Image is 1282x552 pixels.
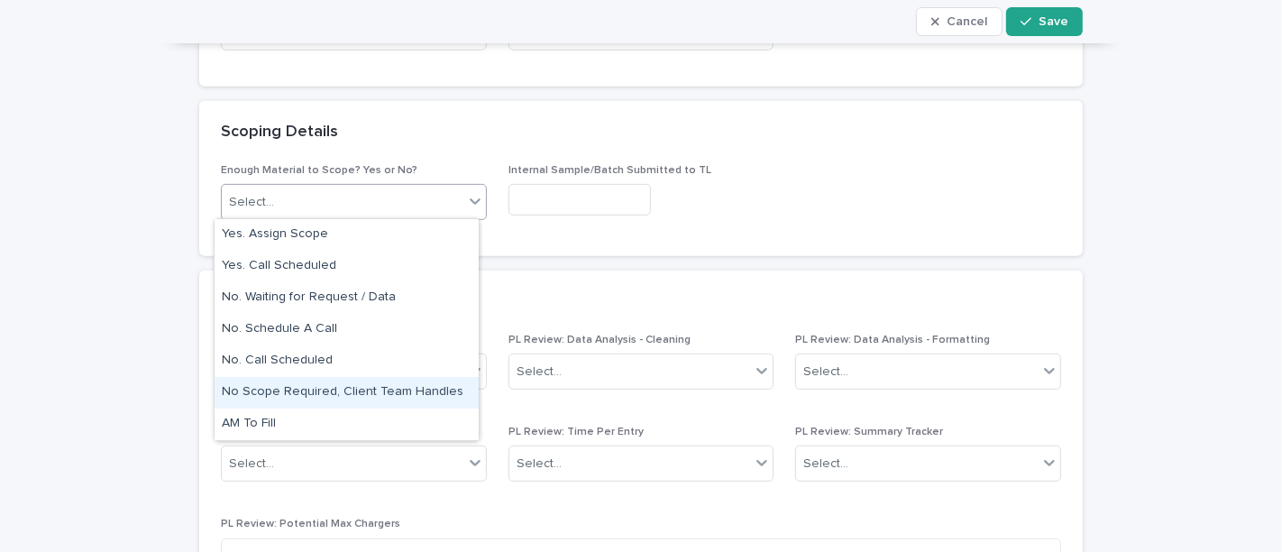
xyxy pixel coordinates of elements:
div: Select... [517,363,562,382]
button: Cancel [916,7,1003,36]
div: Select... [803,363,848,382]
div: No Scope Required, Client Team Handles [215,377,479,409]
button: Save [1006,7,1083,36]
span: PL Review: Data Analysis - Cleaning [508,335,691,345]
span: PL Review: Time Per Entry [508,427,644,437]
div: Select... [229,455,274,474]
span: Cancel [947,15,987,28]
h2: Scoping Details [221,123,338,143]
div: Yes. Assign Scope [215,219,479,251]
div: Select... [229,193,274,212]
div: No. Schedule A Call [215,314,479,345]
div: Select... [517,455,562,474]
div: AM To Fill [215,409,479,440]
span: Internal Sample/Batch Submitted to TL [508,165,711,176]
span: Enough Material to Scope? Yes or No? [221,165,417,176]
div: No. Call Scheduled [215,345,479,377]
div: Select... [803,455,848,474]
span: PL Review: Summary Tracker [795,427,943,437]
div: No. Waiting for Request / Data [215,282,479,314]
span: Save [1039,15,1068,28]
span: PL Review: Potential Max Chargers [221,519,400,529]
span: PL Review: Data Analysis - Formatting [795,335,990,345]
div: Yes. Call Scheduled [215,251,479,282]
